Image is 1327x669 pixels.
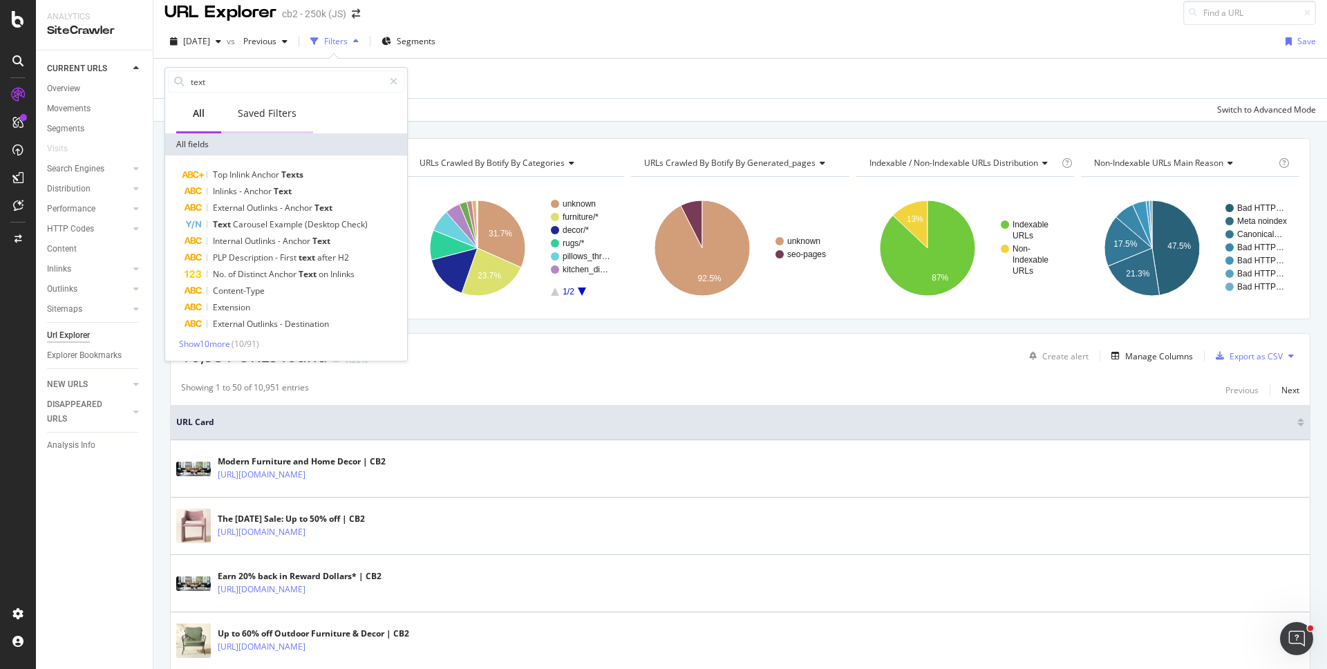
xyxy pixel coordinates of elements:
[247,318,280,330] span: Outlinks
[213,268,228,280] span: No.
[47,122,84,136] div: Segments
[285,202,314,214] span: Anchor
[47,102,91,116] div: Movements
[1081,188,1297,308] div: A chart.
[47,82,80,96] div: Overview
[1091,152,1276,174] h4: Non-Indexable URLs Main Reason
[47,302,82,317] div: Sitemaps
[641,152,837,174] h4: URLs Crawled By Botify By generated_pages
[47,328,143,343] a: Url Explorer
[563,287,574,296] text: 1/2
[213,218,233,230] span: Text
[867,152,1059,174] h4: Indexable / Non-Indexable URLs Distribution
[1210,345,1283,367] button: Export as CSV
[324,35,348,47] div: Filters
[1237,216,1287,226] text: Meta noindex
[563,265,608,274] text: kitchen_di…
[213,301,250,313] span: Extension
[239,185,244,197] span: -
[1225,384,1259,396] div: Previous
[1281,384,1299,396] div: Next
[213,169,229,180] span: Top
[47,242,143,256] a: Content
[47,122,143,136] a: Segments
[213,235,245,247] span: Internal
[644,157,816,169] span: URLs Crawled By Botify By generated_pages
[47,222,129,236] a: HTTP Codes
[281,169,303,180] span: Texts
[1106,348,1193,364] button: Manage Columns
[232,338,259,350] span: ( 10 / 91 )
[247,202,280,214] span: Outlinks
[280,252,299,263] span: First
[47,222,94,236] div: HTTP Codes
[275,252,280,263] span: -
[1168,241,1192,251] text: 47.5%
[233,218,270,230] span: Carousel
[278,235,283,247] span: -
[218,570,382,583] div: Earn 20% back in Reward Dollars* | CB2
[631,188,847,308] svg: A chart.
[47,397,129,426] a: DISAPPEARED URLS
[932,273,948,283] text: 87%
[228,268,238,280] span: of
[563,252,610,261] text: pillows_thr…
[238,30,293,53] button: Previous
[1042,350,1089,362] div: Create alert
[213,252,229,263] span: PLP
[47,348,143,363] a: Explorer Bookmarks
[314,202,332,214] span: Text
[1094,157,1223,169] span: Non-Indexable URLs Main Reason
[218,513,366,525] div: The [DATE] Sale: Up to 50% off | CB2
[47,397,117,426] div: DISAPPEARED URLS
[420,157,565,169] span: URLs Crawled By Botify By categories
[213,185,239,197] span: Inlinks
[563,199,596,209] text: unknown
[213,285,265,296] span: Content-Type
[252,169,281,180] span: Anchor
[47,262,129,276] a: Inlinks
[47,182,129,196] a: Distribution
[47,282,129,296] a: Outlinks
[478,271,501,281] text: 23.7%
[47,162,129,176] a: Search Engines
[269,268,299,280] span: Anchor
[1114,239,1138,249] text: 17.5%
[229,169,252,180] span: Inlink
[406,188,623,308] svg: A chart.
[270,218,305,230] span: Example
[47,62,107,76] div: CURRENT URLS
[176,509,211,543] img: main image
[397,35,435,47] span: Segments
[285,318,329,330] span: Destination
[1280,622,1313,655] iframe: Intercom live chat
[312,235,330,247] span: Text
[489,229,512,238] text: 31.7%
[1183,1,1316,25] input: Find a URL
[189,71,384,92] input: Search by field name
[787,249,826,259] text: seo-pages
[1237,282,1284,292] text: Bad HTTP…
[1013,220,1048,229] text: Indexable
[1281,381,1299,398] button: Next
[47,162,104,176] div: Search Engines
[787,236,820,246] text: unknown
[47,377,129,392] a: NEW URLS
[181,381,309,398] div: Showing 1 to 50 of 10,951 entries
[164,30,227,53] button: [DATE]
[282,7,346,21] div: cb2 - 250k (JS)
[47,438,143,453] a: Analysis Info
[1297,35,1316,47] div: Save
[47,102,143,116] a: Movements
[1013,231,1033,241] text: URLs
[1280,30,1316,53] button: Save
[1013,244,1030,254] text: Non-
[47,182,91,196] div: Distribution
[869,157,1038,169] span: Indexable / Non-Indexable URLs distribution
[274,185,292,197] span: Text
[238,268,269,280] span: Distinct
[305,218,341,230] span: (Desktop
[1013,266,1033,276] text: URLs
[47,202,95,216] div: Performance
